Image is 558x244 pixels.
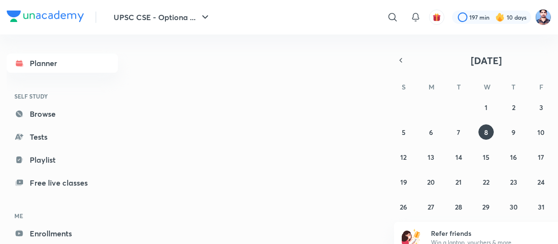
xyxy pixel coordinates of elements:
[535,9,551,25] img: Irfan Qurashi
[510,202,518,211] abbr: October 30, 2025
[485,103,488,112] abbr: October 1, 2025
[7,208,118,224] h6: ME
[455,177,462,187] abbr: October 21, 2025
[478,100,494,115] button: October 1, 2025
[7,150,118,169] a: Playlist
[455,153,462,162] abbr: October 14, 2025
[457,128,460,137] abbr: October 7, 2025
[482,202,489,211] abbr: October 29, 2025
[402,128,406,137] abbr: October 5, 2025
[429,10,444,25] button: avatar
[7,11,84,22] img: Company Logo
[451,199,466,214] button: October 28, 2025
[431,228,549,238] h6: Refer friends
[451,149,466,165] button: October 14, 2025
[512,103,515,112] abbr: October 2, 2025
[423,149,439,165] button: October 13, 2025
[478,149,494,165] button: October 15, 2025
[7,224,118,243] a: Enrollments
[506,124,521,140] button: October 9, 2025
[7,127,118,146] a: Tests
[495,12,505,22] img: streak
[423,124,439,140] button: October 6, 2025
[538,202,545,211] abbr: October 31, 2025
[400,177,407,187] abbr: October 19, 2025
[484,82,490,91] abbr: Wednesday
[423,174,439,189] button: October 20, 2025
[483,177,489,187] abbr: October 22, 2025
[396,124,411,140] button: October 5, 2025
[7,173,118,192] a: Free live classes
[511,82,515,91] abbr: Thursday
[506,100,521,115] button: October 2, 2025
[538,153,544,162] abbr: October 17, 2025
[471,54,502,67] span: [DATE]
[478,199,494,214] button: October 29, 2025
[428,202,434,211] abbr: October 27, 2025
[7,88,118,104] h6: SELF STUDY
[429,128,433,137] abbr: October 6, 2025
[534,100,549,115] button: October 3, 2025
[506,174,521,189] button: October 23, 2025
[478,174,494,189] button: October 22, 2025
[539,103,543,112] abbr: October 3, 2025
[402,82,406,91] abbr: Sunday
[506,199,521,214] button: October 30, 2025
[396,174,411,189] button: October 19, 2025
[539,82,543,91] abbr: Friday
[537,128,545,137] abbr: October 10, 2025
[400,153,407,162] abbr: October 12, 2025
[457,82,461,91] abbr: Tuesday
[451,174,466,189] button: October 21, 2025
[7,104,118,123] a: Browse
[534,124,549,140] button: October 10, 2025
[455,202,462,211] abbr: October 28, 2025
[478,124,494,140] button: October 8, 2025
[534,199,549,214] button: October 31, 2025
[432,13,441,22] img: avatar
[429,82,434,91] abbr: Monday
[396,149,411,165] button: October 12, 2025
[451,124,466,140] button: October 7, 2025
[108,8,217,27] button: UPSC CSE - Optiona ...
[428,153,434,162] abbr: October 13, 2025
[7,11,84,24] a: Company Logo
[534,174,549,189] button: October 24, 2025
[423,199,439,214] button: October 27, 2025
[510,153,517,162] abbr: October 16, 2025
[7,54,118,73] a: Planner
[396,199,411,214] button: October 26, 2025
[483,153,489,162] abbr: October 15, 2025
[510,177,517,187] abbr: October 23, 2025
[484,128,488,137] abbr: October 8, 2025
[534,149,549,165] button: October 17, 2025
[400,202,407,211] abbr: October 26, 2025
[427,177,435,187] abbr: October 20, 2025
[511,128,515,137] abbr: October 9, 2025
[537,177,545,187] abbr: October 24, 2025
[506,149,521,165] button: October 16, 2025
